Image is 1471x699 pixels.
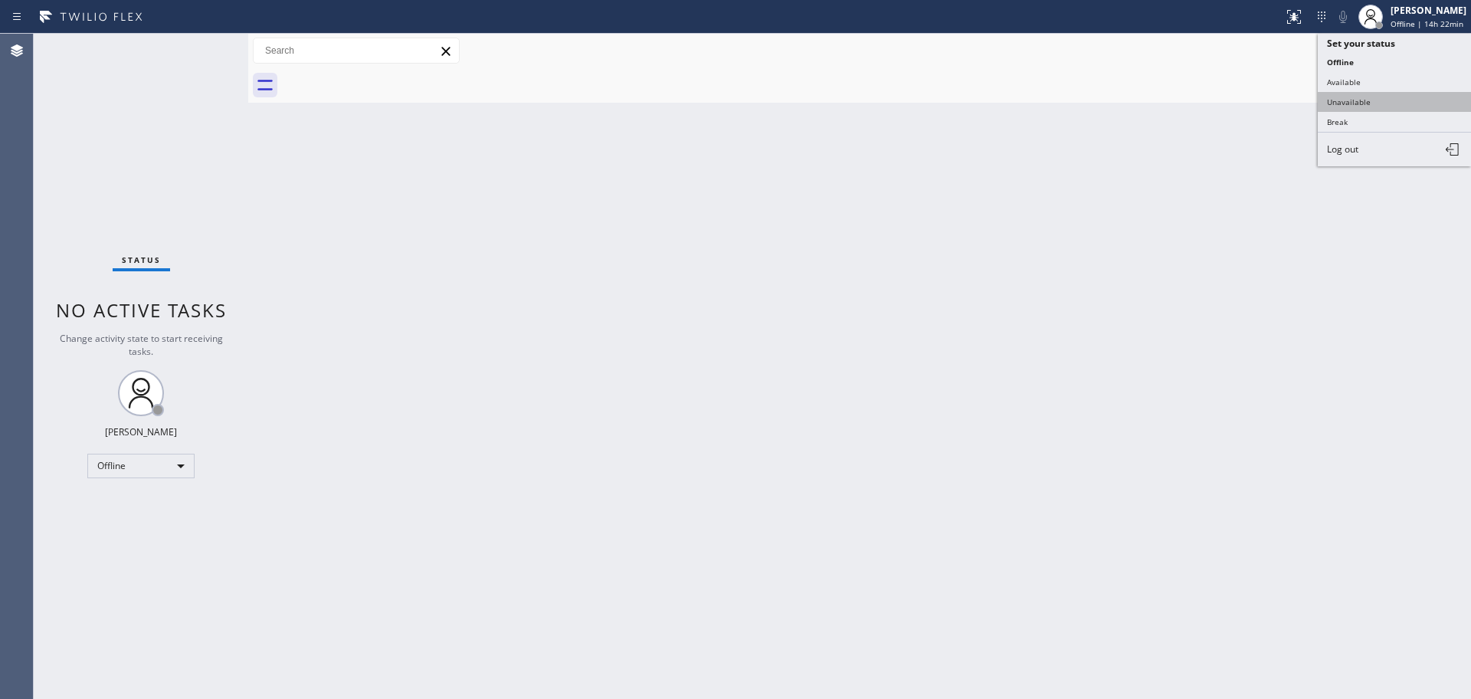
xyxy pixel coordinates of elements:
[105,425,177,438] div: [PERSON_NAME]
[56,297,227,323] span: No active tasks
[1391,4,1466,17] div: [PERSON_NAME]
[87,454,195,478] div: Offline
[254,38,459,63] input: Search
[1391,18,1463,29] span: Offline | 14h 22min
[60,332,223,358] span: Change activity state to start receiving tasks.
[1332,6,1354,28] button: Mute
[122,254,161,265] span: Status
